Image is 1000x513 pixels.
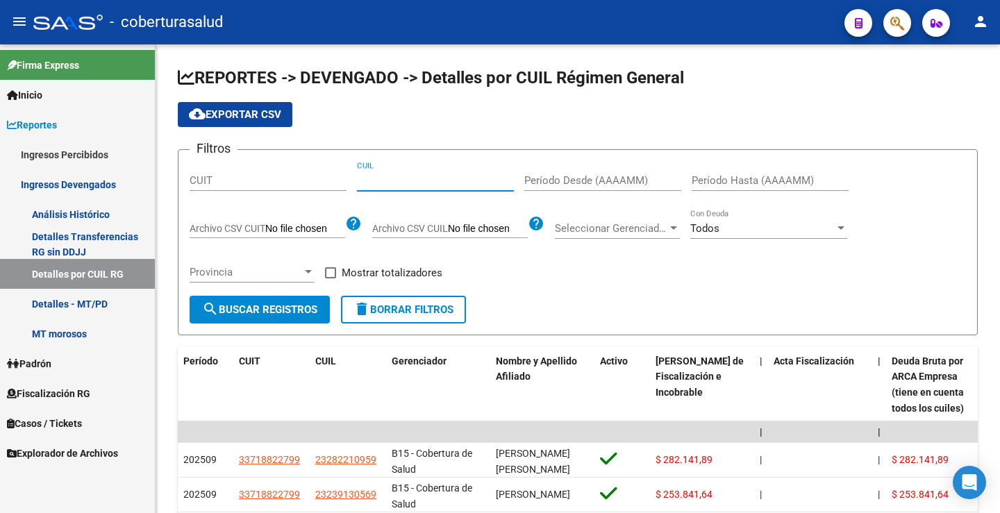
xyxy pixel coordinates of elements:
[754,346,768,423] datatable-header-cell: |
[650,346,754,423] datatable-header-cell: Deuda Bruta Neto de Fiscalización e Incobrable
[11,13,28,30] mat-icon: menu
[656,355,744,398] span: [PERSON_NAME] de Fiscalización e Incobrable
[189,106,206,122] mat-icon: cloud_download
[760,426,762,437] span: |
[892,355,964,414] span: Deuda Bruta por ARCA Empresa (tiene en cuenta todos los cuiles)
[183,355,218,367] span: Período
[233,346,310,423] datatable-header-cell: CUIT
[528,215,544,232] mat-icon: help
[490,346,594,423] datatable-header-cell: Nombre y Apellido Afiliado
[392,482,472,510] span: B15 - Cobertura de Salud
[760,355,762,367] span: |
[341,296,466,323] button: Borrar Filtros
[178,68,684,87] span: REPORTES -> DEVENGADO -> Detalles por CUIL Régimen General
[239,454,300,465] span: 33718822799
[392,448,472,475] span: B15 - Cobertura de Salud
[372,223,448,234] span: Archivo CSV CUIL
[872,346,886,423] datatable-header-cell: |
[190,296,330,323] button: Buscar Registros
[7,416,82,431] span: Casos / Tickets
[183,489,217,500] span: 202509
[7,446,118,461] span: Explorador de Archivos
[878,355,881,367] span: |
[342,264,442,281] span: Mostrar totalizadores
[189,108,281,121] span: Exportar CSV
[7,356,51,371] span: Padrón
[496,448,570,475] span: [PERSON_NAME] [PERSON_NAME]
[265,223,345,235] input: Archivo CSV CUIT
[315,489,376,500] span: 23239130569
[190,266,302,278] span: Provincia
[972,13,989,30] mat-icon: person
[178,102,292,127] button: Exportar CSV
[448,223,528,235] input: Archivo CSV CUIL
[7,386,90,401] span: Fiscalización RG
[886,346,990,423] datatable-header-cell: Deuda Bruta por ARCA Empresa (tiene en cuenta todos los cuiles)
[190,223,265,234] span: Archivo CSV CUIT
[202,303,317,316] span: Buscar Registros
[892,489,949,500] span: $ 253.841,64
[315,355,336,367] span: CUIL
[774,355,854,367] span: Acta Fiscalización
[315,454,376,465] span: 23282210959
[178,346,233,423] datatable-header-cell: Período
[239,355,260,367] span: CUIT
[310,346,386,423] datatable-header-cell: CUIL
[345,215,362,232] mat-icon: help
[183,454,217,465] span: 202509
[878,426,881,437] span: |
[110,7,223,37] span: - coberturasalud
[496,355,577,382] span: Nombre y Apellido Afiliado
[600,355,628,367] span: Activo
[496,489,570,500] span: [PERSON_NAME]
[7,87,42,103] span: Inicio
[7,117,57,133] span: Reportes
[878,489,880,500] span: |
[353,303,453,316] span: Borrar Filtros
[892,454,949,465] span: $ 282.141,89
[239,489,300,500] span: 33718822799
[353,301,370,317] mat-icon: delete
[190,139,237,158] h3: Filtros
[594,346,650,423] datatable-header-cell: Activo
[953,466,986,499] div: Open Intercom Messenger
[656,454,712,465] span: $ 282.141,89
[555,222,667,235] span: Seleccionar Gerenciador
[202,301,219,317] mat-icon: search
[7,58,79,73] span: Firma Express
[878,454,880,465] span: |
[386,346,490,423] datatable-header-cell: Gerenciador
[760,489,762,500] span: |
[392,355,447,367] span: Gerenciador
[760,454,762,465] span: |
[690,222,719,235] span: Todos
[768,346,872,423] datatable-header-cell: Acta Fiscalización
[656,489,712,500] span: $ 253.841,64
